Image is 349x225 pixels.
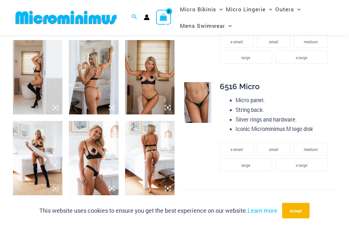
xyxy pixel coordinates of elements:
li: x-large [275,51,328,64]
img: Nights Fall Silver Leopard 1036 Bra 6516 Micro [69,40,118,115]
span: Outers [275,1,294,17]
li: Iconic Microminimus M logo disk [236,124,331,134]
li: Silver rings and hardware. [236,115,331,125]
span: large [241,55,250,60]
img: Nights Fall Silver Leopard 1036 Bra 6516 Micro [13,121,62,196]
span: Menu Toggle [266,1,272,17]
li: x-small [220,35,254,48]
a: View Shopping Cart, empty [156,10,171,25]
a: Mens SwimwearMenu ToggleMenu Toggle [178,17,233,34]
button: Accept [282,203,310,219]
li: small [257,143,291,156]
a: OutersMenu ToggleMenu Toggle [274,1,302,17]
span: small [269,39,278,45]
span: x-small [230,39,243,45]
a: Micro LingerieMenu ToggleMenu Toggle [224,1,274,17]
img: Nights Fall Silver Leopard 6516 Micro [184,82,211,123]
li: String back. [236,105,331,115]
li: large [220,51,272,64]
li: x-large [275,159,328,172]
li: medium [294,35,328,48]
span: medium [304,147,318,152]
span: Mens Swimwear [180,17,225,34]
p: This website uses cookies to ensure you get the best experience on our website. [39,206,277,216]
span: Menu Toggle [294,1,301,17]
span: Menu Toggle [216,1,223,17]
a: Account icon link [144,15,150,20]
li: Micro panel. [236,96,331,105]
span: x-large [296,163,307,168]
img: Nights Fall Silver Leopard 1036 Bra 6516 Micro [13,40,62,115]
span: small [269,147,278,152]
span: 6516 Micro [220,82,259,91]
span: Micro Bikinis [180,1,216,17]
li: medium [294,143,328,156]
img: Nights Fall Silver Leopard 1036 Bra 6516 Micro [125,40,174,115]
span: medium [304,39,318,45]
span: x-large [296,55,307,60]
a: Learn more [248,207,277,214]
a: Micro BikinisMenu ToggleMenu Toggle [178,1,224,17]
img: MM SHOP LOGO FLAT [13,10,119,25]
span: Menu Toggle [225,17,232,34]
span: large [241,163,250,168]
a: Search icon link [132,13,137,22]
li: large [220,159,272,172]
img: Nights Fall Silver Leopard 1036 Bra 6046 Thong [125,121,174,196]
span: Micro Lingerie [226,1,266,17]
img: Nights Fall Silver Leopard 1036 Bra 6046 Thong [69,121,118,196]
li: x-small [220,143,254,156]
span: x-small [230,147,243,152]
li: small [257,35,291,48]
